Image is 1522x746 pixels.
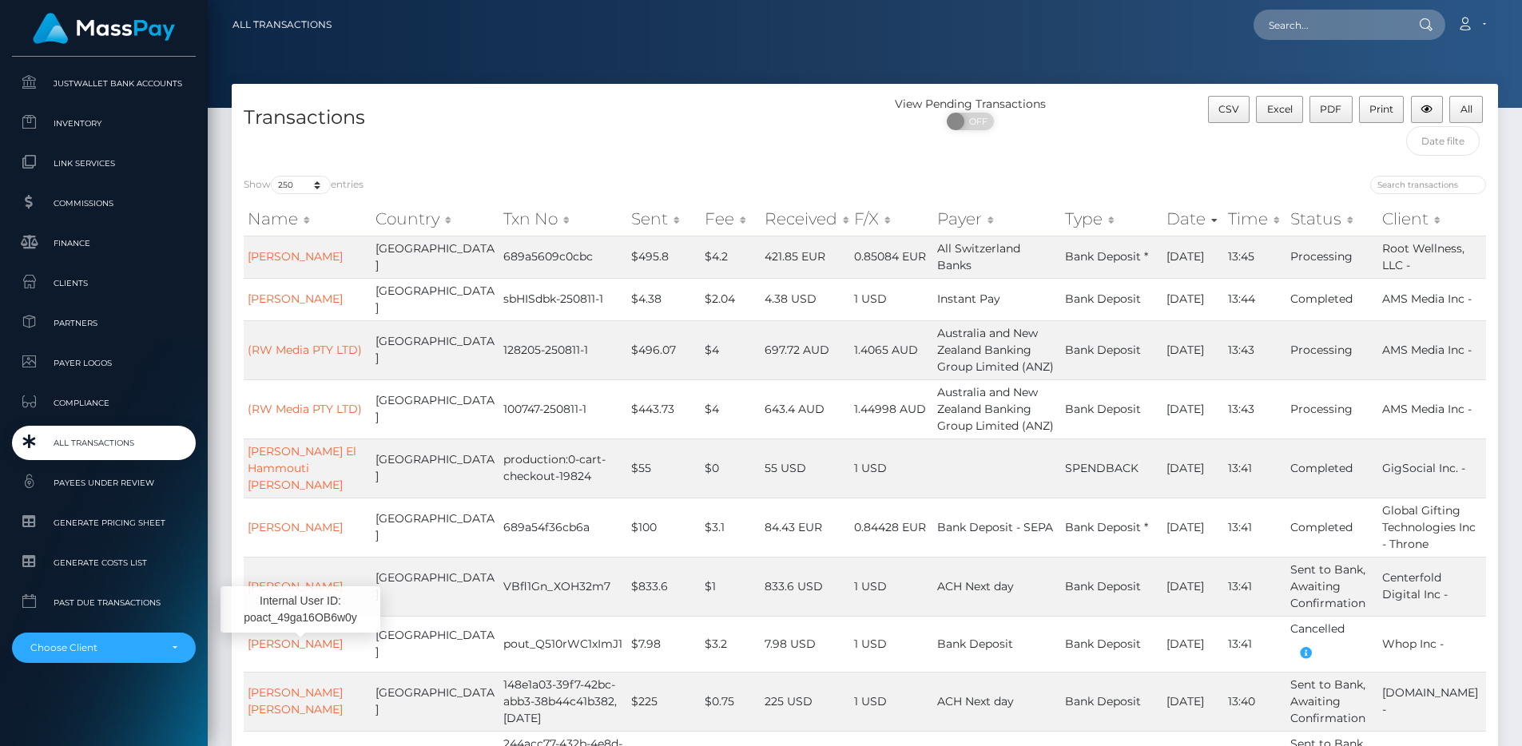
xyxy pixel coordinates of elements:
a: (RW Media PTY LTD) [248,343,362,357]
h4: Transactions [244,104,853,132]
td: $225 [627,672,701,731]
span: Link Services [18,154,189,173]
span: Payer Logos [18,354,189,372]
td: [DATE] [1162,320,1224,379]
a: [PERSON_NAME] [248,249,343,264]
td: 13:41 [1224,557,1286,616]
td: 13:40 [1224,672,1286,731]
a: Finance [12,226,196,260]
td: $3.2 [701,616,761,672]
td: production:0-cart-checkout-19824 [499,438,627,498]
a: [PERSON_NAME] [248,292,343,306]
button: Column visibility [1411,96,1444,123]
span: ACH Next day [937,579,1014,593]
a: Generate Costs List [12,546,196,580]
th: Fee: activate to sort column ascending [701,203,761,235]
td: Cancelled [1286,616,1377,672]
td: $4 [701,320,761,379]
span: Past Due Transactions [18,593,189,612]
span: Generate Pricing Sheet [18,514,189,532]
td: $1 [701,557,761,616]
td: 1 USD [850,557,933,616]
td: [DATE] [1162,557,1224,616]
td: Global Gifting Technologies Inc - Throne [1378,498,1486,557]
td: 225 USD [761,672,850,731]
a: [PERSON_NAME] [248,579,343,593]
td: [DATE] [1162,672,1224,731]
div: Choose Client [30,641,159,654]
td: Bank Deposit * [1061,498,1162,557]
span: Bank Deposit - SEPA [937,520,1053,534]
a: Inventory [12,106,196,141]
td: 13:43 [1224,379,1286,438]
td: 1 USD [850,438,933,498]
td: 13:41 [1224,498,1286,557]
td: sbHISdbk-250811-1 [499,278,627,320]
td: [GEOGRAPHIC_DATA] [372,379,499,438]
td: 13:43 [1224,320,1286,379]
td: AMS Media Inc - [1378,379,1486,438]
th: Country: activate to sort column ascending [372,203,499,235]
span: OFF [956,113,995,130]
a: Generate Pricing Sheet [12,506,196,540]
td: Centerfold Digital Inc - [1378,557,1486,616]
td: 148e1a03-39f7-42bc-abb3-38b44c41b382,[DATE] [499,672,627,731]
button: CSV [1208,96,1250,123]
span: CSV [1218,103,1239,115]
th: Client: activate to sort column ascending [1378,203,1486,235]
span: All Switzerland Banks [937,241,1020,272]
a: (RW Media PTY LTD) [248,402,362,416]
th: Type: activate to sort column ascending [1061,203,1162,235]
span: Instant Pay [937,292,1000,306]
td: $55 [627,438,701,498]
td: $833.6 [627,557,701,616]
td: Processing [1286,379,1377,438]
td: 13:45 [1224,236,1286,278]
span: Payees under Review [18,474,189,492]
a: Link Services [12,146,196,181]
a: [PERSON_NAME] [PERSON_NAME] [248,685,343,716]
td: 4.38 USD [761,278,850,320]
button: Print [1359,96,1405,123]
td: [DOMAIN_NAME] - [1378,672,1486,731]
td: 100747-250811-1 [499,379,627,438]
a: [PERSON_NAME] [248,520,343,534]
td: [GEOGRAPHIC_DATA] [372,438,499,498]
td: 13:41 [1224,616,1286,672]
span: Compliance [18,394,189,412]
td: $0 [701,438,761,498]
th: Received: activate to sort column ascending [761,203,850,235]
span: All [1460,103,1472,115]
td: 421.85 EUR [761,236,850,278]
select: Showentries [271,176,331,194]
a: Commissions [12,186,196,220]
td: $4.38 [627,278,701,320]
button: Excel [1256,96,1303,123]
td: Bank Deposit [1061,379,1162,438]
td: $4.2 [701,236,761,278]
td: Bank Deposit [1061,616,1162,672]
td: [DATE] [1162,616,1224,672]
a: [PERSON_NAME] [248,637,343,651]
span: Australia and New Zealand Banking Group Limited (ANZ) [937,385,1054,433]
td: $443.73 [627,379,701,438]
td: GigSocial Inc. - [1378,438,1486,498]
th: Payer: activate to sort column ascending [933,203,1061,235]
td: 84.43 EUR [761,498,850,557]
th: Time: activate to sort column ascending [1224,203,1286,235]
a: JustWallet Bank Accounts [12,66,196,101]
span: Finance [18,234,189,252]
td: VBfl1Gn_XOH32m7 [499,557,627,616]
span: Excel [1267,103,1293,115]
td: 689a5609c0cbc [499,236,627,278]
span: ACH Next day [937,694,1014,708]
div: View Pending Transactions [865,96,1076,113]
td: 1 USD [850,672,933,731]
td: 55 USD [761,438,850,498]
td: 1 USD [850,278,933,320]
td: Completed [1286,438,1377,498]
td: Completed [1286,498,1377,557]
td: 13:44 [1224,278,1286,320]
td: Bank Deposit * [1061,236,1162,278]
a: [PERSON_NAME] El Hammouti [PERSON_NAME] [248,444,356,492]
